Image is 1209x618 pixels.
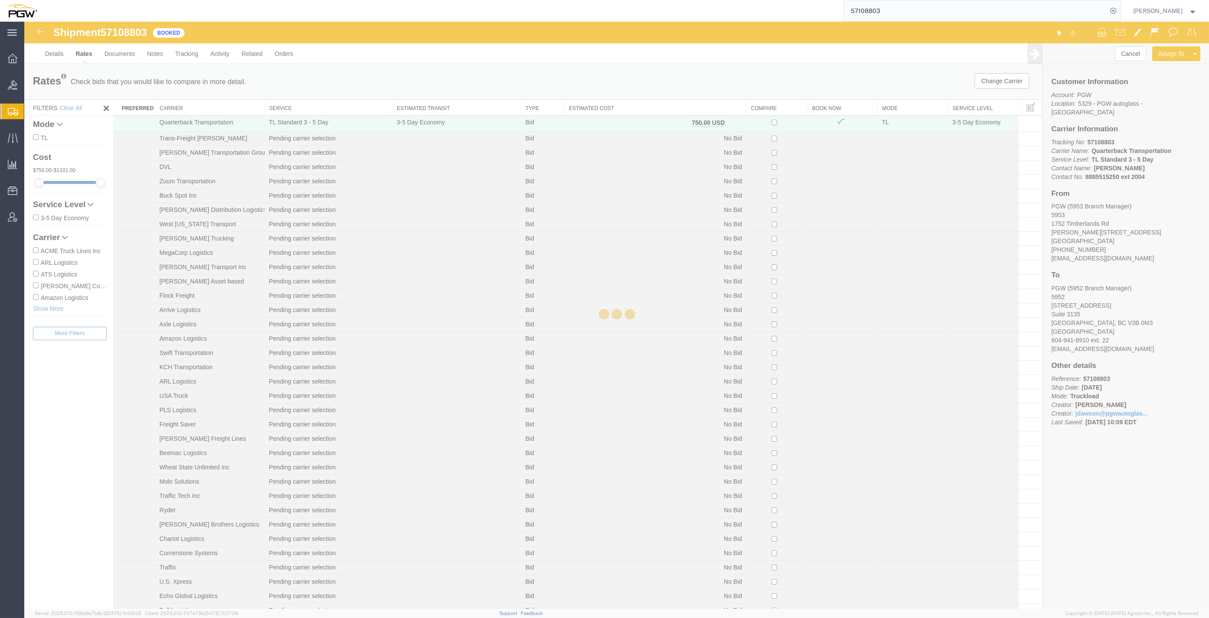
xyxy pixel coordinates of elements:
[521,611,543,616] a: Feedback
[35,611,141,616] span: Server: 2025.21.0-769a9a7b8c3
[1133,6,1197,16] button: [PERSON_NAME]
[499,611,521,616] a: Support
[145,611,238,616] span: Client: 2025.21.0-7d7479b
[6,4,37,17] img: logo
[1065,610,1199,617] span: Copyright © [DATE]-[DATE] Agistix Inc., All Rights Reserved
[1134,6,1183,16] span: Jesse Dawson
[844,0,1108,21] input: Search for shipment number, reference number
[106,611,141,616] span: [DATE] 10:09:35
[204,611,238,616] span: [DATE] 11:37:29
